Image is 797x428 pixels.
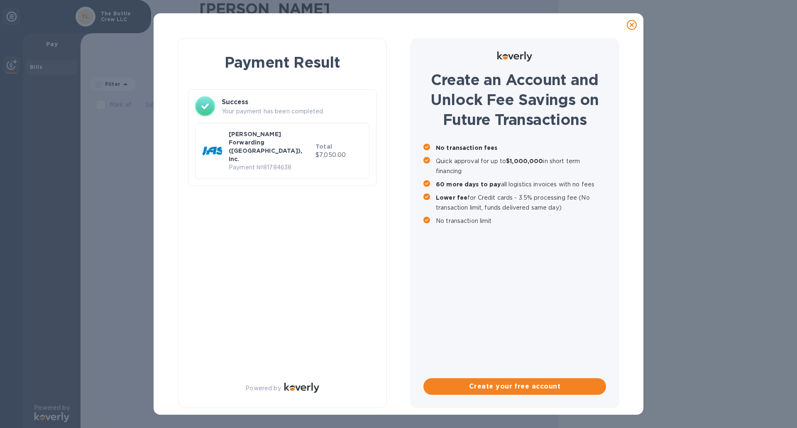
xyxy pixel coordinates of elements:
b: 60 more days to pay [436,181,501,188]
p: all logistics invoices with no fees [436,179,606,189]
p: $7,050.00 [315,151,362,159]
b: Total [315,143,332,150]
b: No transaction fees [436,144,498,151]
h1: Payment Result [191,52,373,73]
b: Lower fee [436,194,467,201]
p: Your payment has been completed. [222,107,369,116]
p: Quick approval for up to in short term financing [436,156,606,176]
img: Logo [497,51,532,61]
h1: Create an Account and Unlock Fee Savings on Future Transactions [423,70,606,130]
p: Powered by [245,384,281,393]
p: [PERSON_NAME] Forwarding ([GEOGRAPHIC_DATA]), Inc. [229,130,312,163]
p: Payment № 81784638 [229,163,312,172]
img: Logo [284,383,319,393]
h3: Success [222,97,369,107]
button: Create your free account [423,378,606,395]
span: Create your free account [430,382,599,391]
b: $1,000,000 [506,158,543,164]
p: No transaction limit [436,216,606,226]
p: for Credit cards - 3.5% processing fee (No transaction limit, funds delivered same day) [436,193,606,213]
